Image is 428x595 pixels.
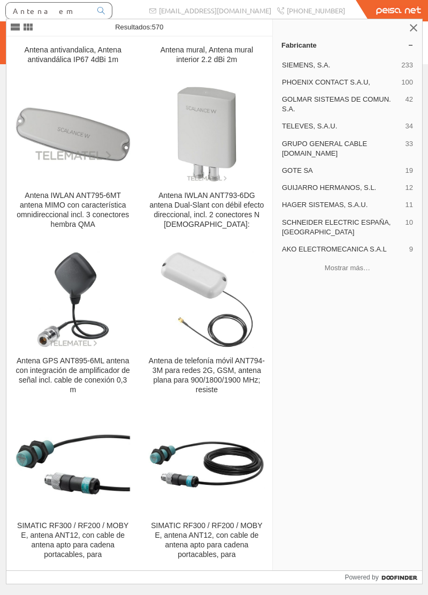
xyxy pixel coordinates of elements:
[406,218,413,237] span: 10
[177,86,237,182] img: Antena IWLAN ANT793-6DG antena Dual-Slant con débil efecto direccional, incl. 2 conectores N female:
[282,95,401,114] span: GOLMAR SISTEMAS DE COMUN. S.A.
[149,440,265,488] img: SIMATIC RF300 / RF200 / MOBY E, antena ANT12, con cable de antena apto para cadena portacables, para
[15,45,131,65] div: Antena antivandalica, Antena antivandálica IP67 4dBi 1m
[282,200,401,210] span: HAGER SISTEMAS, S.A.U.
[160,251,254,348] img: Antena de telefonía móvil ANT794-3M para redes 2G, GSM, antena plana para 900/1800/1900 MHz; resiste
[287,6,345,15] span: [PHONE_NUMBER]
[6,408,140,572] a: SIMATIC RF300 / RF200 / MOBY E, antena ANT12, con cable de antena apto para cadena portacables, p...
[406,166,413,176] span: 19
[282,121,401,131] span: TELEVES, S.A.U.
[406,121,413,131] span: 34
[406,200,413,210] span: 11
[282,78,397,87] span: PHOENIX CONTACT S.A.U,
[152,23,164,31] span: 570
[6,243,140,407] a: Antena GPS ANT895-6ML antena con integración de amplificador de señal incl. cable de conexión 0,3...
[282,245,405,254] span: AKO ELECTROMECANICA S.A.L
[282,218,401,237] span: SCHNEIDER ELECTRIC ESPAÑA, [GEOGRAPHIC_DATA]
[273,36,422,54] a: Fabricante
[6,37,140,77] a: Antena antivandalica, Antena antivandálica IP67 4dBi 1m
[149,45,265,65] div: Antena mural, Antena mural interior 2.2 dBi 2m
[282,139,401,158] span: GRUPO GENERAL CABLE [DOMAIN_NAME]
[140,78,273,242] a: Antena IWLAN ANT793-6DG antena Dual-Slant con débil efecto direccional, incl. 2 conectores N fema...
[149,521,265,560] div: SIMATIC RF300 / RF200 / MOBY E, antena ANT12, con cable de antena apto para cadena portacables, para
[282,183,401,193] span: GUIJARRO HERMANOS, S.L.
[140,408,273,572] a: SIMATIC RF300 / RF200 / MOBY E, antena ANT12, con cable de antena apto para cadena portacables, p...
[15,356,131,395] div: Antena GPS ANT895-6ML antena con integración de amplificador de señal incl. cable de conexión 0,3 m
[159,6,271,15] span: [EMAIL_ADDRESS][DOMAIN_NAME]
[409,245,413,254] span: 9
[345,573,378,582] span: Powered by
[15,521,131,560] div: SIMATIC RF300 / RF200 / MOBY E, antena ANT12, con cable de antena apto para cadena portacables, para
[345,571,422,584] a: Powered by
[277,259,418,277] button: Mostrar más…
[140,243,273,407] a: Antena de telefonía móvil ANT794-3M para redes 2G, GSM, antena plana para 900/1800/1900 MHz; resi...
[406,95,413,114] span: 42
[6,78,140,242] a: Antena IWLAN ANT795-6MT antena MIMO con característica omnidireccional incl. 3 conectores hembra ...
[406,183,413,193] span: 12
[282,166,401,176] span: GOTE SA
[401,78,413,87] span: 100
[15,433,131,495] img: SIMATIC RF300 / RF200 / MOBY E, antena ANT12, con cable de antena apto para cadena portacables, para
[406,139,413,158] span: 33
[6,3,91,19] input: Buscar...
[282,60,397,70] span: SIEMENS, S.A.
[149,356,265,395] div: Antena de telefonía móvil ANT794-3M para redes 2G, GSM, antena plana para 900/1800/1900 MHz; resiste
[36,251,110,348] img: Antena GPS ANT895-6ML antena con integración de amplificador de señal incl. cable de conexión 0,3 m
[15,191,131,230] div: Antena IWLAN ANT795-6MT antena MIMO con característica omnidireccional incl. 3 conectores hembra QMA
[15,106,131,162] img: Antena IWLAN ANT795-6MT antena MIMO con característica omnidireccional incl. 3 conectores hembra QMA
[140,37,273,77] a: Antena mural, Antena mural interior 2.2 dBi 2m
[149,191,265,230] div: Antena IWLAN ANT793-6DG antena Dual-Slant con débil efecto direccional, incl. 2 conectores N [DEM...
[401,60,413,70] span: 233
[115,23,163,31] span: Resultados:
